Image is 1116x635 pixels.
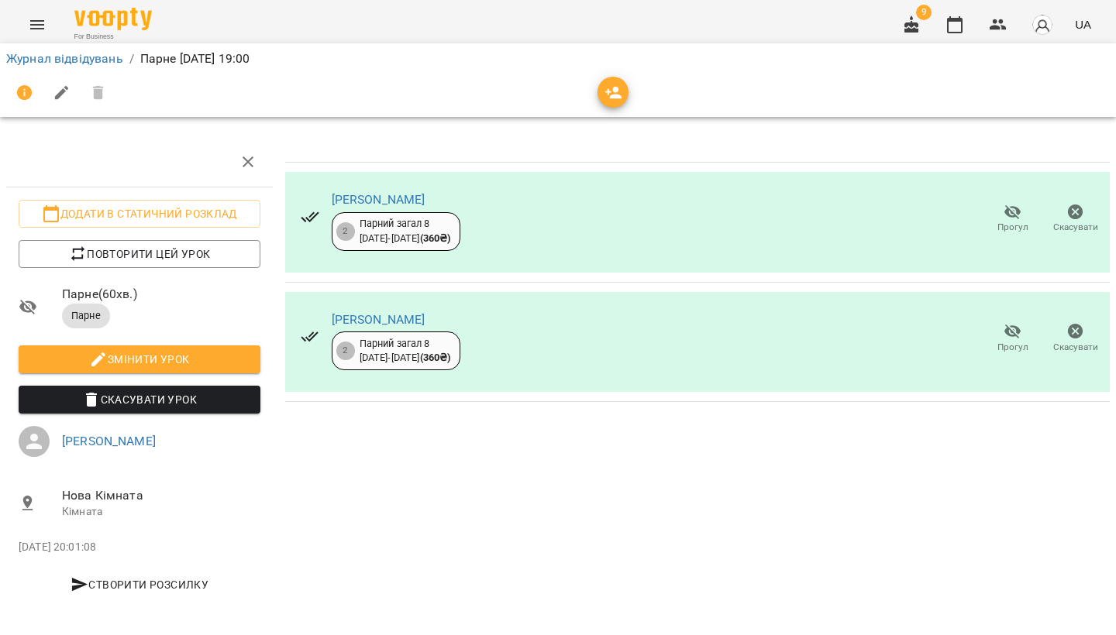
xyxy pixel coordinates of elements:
[360,217,451,245] div: Парний загал 8 [DATE] - [DATE]
[981,197,1044,241] button: Прогул
[140,50,250,68] p: Парне [DATE] 19:00
[31,350,248,369] span: Змінити урок
[1075,16,1091,33] span: UA
[19,571,260,599] button: Створити розсилку
[19,540,260,555] p: [DATE] 20:01:08
[74,8,152,30] img: Voopty Logo
[19,386,260,414] button: Скасувати Урок
[62,434,156,448] a: [PERSON_NAME]
[1044,197,1107,241] button: Скасувати
[62,486,260,505] span: Нова Кімната
[6,51,123,66] a: Журнал відвідувань
[1053,221,1098,234] span: Скасувати
[62,285,260,304] span: Парне ( 60 хв. )
[916,5,932,20] span: 9
[31,245,248,263] span: Повторити цей урок
[129,50,134,68] li: /
[6,50,1110,68] nav: breadcrumb
[1069,10,1097,39] button: UA
[332,192,425,207] a: [PERSON_NAME]
[1053,341,1098,354] span: Скасувати
[997,221,1028,234] span: Прогул
[420,232,451,244] b: ( 360 ₴ )
[981,317,1044,360] button: Прогул
[74,32,152,42] span: For Business
[360,337,451,366] div: Парний загал 8 [DATE] - [DATE]
[31,204,248,223] span: Додати в статичний розклад
[1032,14,1053,36] img: avatar_s.png
[19,240,260,268] button: Повторити цей урок
[62,504,260,520] p: Кімната
[332,312,425,327] a: [PERSON_NAME]
[19,200,260,228] button: Додати в статичний розклад
[1044,317,1107,360] button: Скасувати
[420,352,451,363] b: ( 360 ₴ )
[336,342,355,360] div: 2
[62,309,110,323] span: Парне
[997,341,1028,354] span: Прогул
[19,345,260,373] button: Змінити урок
[25,575,254,594] span: Створити розсилку
[31,390,248,409] span: Скасувати Урок
[19,6,56,43] button: Menu
[336,222,355,241] div: 2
